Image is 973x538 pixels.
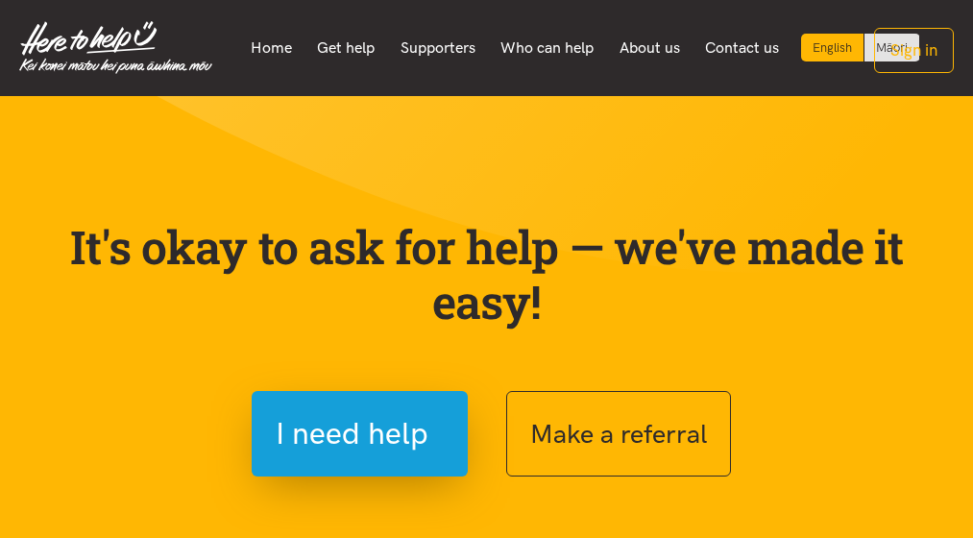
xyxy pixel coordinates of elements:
[276,409,428,458] span: I need help
[45,219,929,330] p: It's okay to ask for help — we've made it easy!
[387,28,488,68] a: Supporters
[801,34,864,61] div: Current language
[874,28,954,73] button: Sign in
[864,34,919,61] a: Switch to Te Reo Māori
[606,28,693,68] a: About us
[693,28,792,68] a: Contact us
[19,21,212,74] img: Home
[506,391,731,477] button: Make a referral
[801,34,920,61] div: Language toggle
[252,391,468,477] button: I need help
[237,28,304,68] a: Home
[488,28,607,68] a: Who can help
[304,28,388,68] a: Get help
